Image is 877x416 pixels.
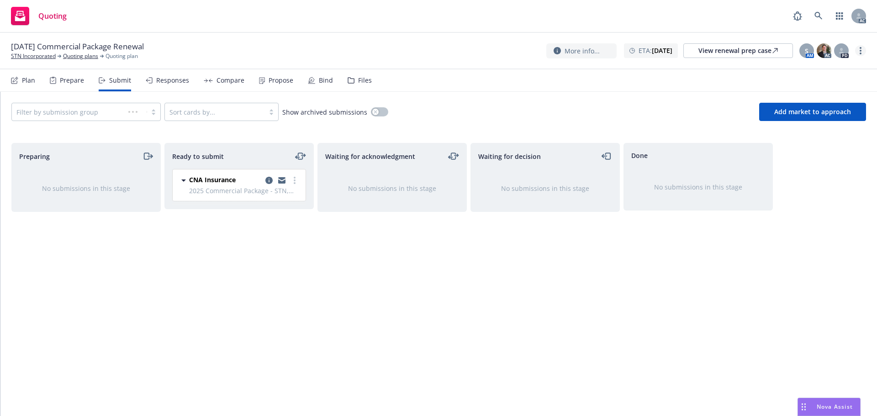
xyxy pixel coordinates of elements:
a: more [289,175,300,186]
a: more [855,45,866,56]
span: ETA : [639,46,672,55]
a: Search [809,7,828,25]
div: Bind [319,77,333,84]
strong: [DATE] [652,46,672,55]
a: Switch app [830,7,849,25]
div: No submissions in this stage [333,184,452,193]
div: View renewal prep case [698,44,778,58]
button: Nova Assist [798,398,861,416]
a: moveRight [142,151,153,162]
span: Done [631,151,648,160]
a: moveLeftRight [448,151,459,162]
button: More info... [546,43,617,58]
span: Ready to submit [172,152,224,161]
span: Add market to approach [774,107,851,116]
img: photo [817,43,831,58]
a: Quoting plans [63,52,98,60]
span: More info... [565,46,600,56]
div: No submissions in this stage [486,184,605,193]
div: Propose [269,77,293,84]
a: moveLeftRight [295,151,306,162]
span: Quoting [38,12,67,20]
a: STN Incorporated [11,52,56,60]
a: View renewal prep case [683,43,793,58]
span: Nova Assist [817,403,853,411]
span: Show archived submissions [282,107,367,117]
span: CNA Insurance [189,175,236,184]
div: Submit [109,77,131,84]
div: Responses [156,77,189,84]
span: 2025 Commercial Package - STN, INC. [189,186,300,195]
span: Preparing [19,152,50,161]
a: Report a Bug [788,7,807,25]
a: copy logging email [276,175,287,186]
a: copy logging email [264,175,275,186]
button: Add market to approach [759,103,866,121]
div: No submissions in this stage [639,182,758,192]
a: Quoting [7,3,70,29]
span: Quoting plan [106,52,138,60]
div: Prepare [60,77,84,84]
div: Files [358,77,372,84]
a: moveLeft [601,151,612,162]
span: Waiting for decision [478,152,541,161]
div: No submissions in this stage [26,184,146,193]
span: S [805,46,808,56]
div: Plan [22,77,35,84]
div: Compare [217,77,244,84]
span: Waiting for acknowledgment [325,152,415,161]
span: [DATE] Commercial Package Renewal [11,41,144,52]
div: Drag to move [798,398,809,416]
